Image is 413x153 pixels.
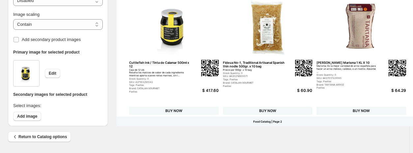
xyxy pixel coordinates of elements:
[129,69,191,77] div: Caja de 12 Ud. Resalta los matices de sabor de cada ingrediente mientras aporta suaves notas mari...
[280,88,312,93] div: $ 60.90
[317,107,406,115] div: BUY NOW
[223,78,285,81] div: Tags: Paellas
[223,107,313,115] div: BUY NOW
[49,71,56,76] span: Edit
[223,75,285,78] div: SKU: 8420278500071
[317,77,378,80] div: SKU: 8437017321095
[13,92,103,97] h6: Secondary images for selected product
[187,88,219,93] div: $ 417.60
[317,65,378,73] div: Marisma: Es la mejor variedad de arroz española para hacer un arroz meloso, caldoso, o un risotto...
[45,69,60,78] button: Edit
[389,60,406,76] img: qrcode
[129,87,191,90] div: Brand: CATALAN GOURMET
[317,84,378,87] div: Brand: TARTANA ARROZ
[129,84,191,87] div: Tags: Paellas
[223,72,285,75] div: Stock Quantity: 0
[13,12,40,17] span: Image scaling
[223,61,285,68] div: Fideua No-1, Traditional Artisanal Spanish thin nodle 500gr. x 10 bag
[22,37,81,42] span: Add secondary product images
[223,69,285,72] div: Precio por 500gr. x 10 bag
[12,134,67,140] span: Return to Catalog options
[295,60,313,76] img: qrcode
[223,82,285,85] div: Brand: CATALAN GOURMET
[317,80,378,83] div: Tags: Paellas
[13,102,103,109] p: Select images:
[129,107,219,115] div: BUY NOW
[201,60,219,76] img: qrcode
[129,78,191,81] div: Stock Quantity: 0
[13,50,103,55] h6: Primary image for selected product
[317,74,378,77] div: Stock Quantity: 0
[374,88,406,93] div: $ 64.29
[129,81,191,84] div: SKU: 427163250042
[129,91,191,94] div: Paellas
[16,62,36,85] img: product image
[317,61,378,64] div: [PERSON_NAME] Marisma 1 KL X 10
[129,61,191,68] div: Cuttlefish Ink / Tinta de Calamar 500ml x 12
[317,87,378,90] div: Paellas
[17,114,37,119] span: Add image
[13,112,41,121] button: Add image
[8,132,71,142] button: Return to Catalog options
[223,85,285,88] div: Paellas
